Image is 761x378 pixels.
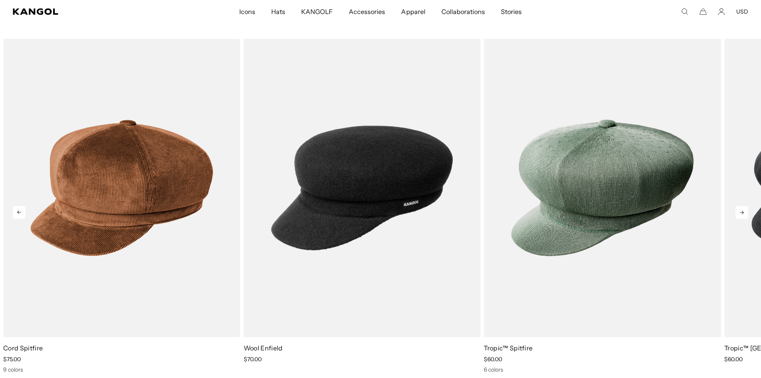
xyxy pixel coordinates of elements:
[484,356,502,363] span: $60.00
[244,39,481,337] img: Wool Enfield
[13,8,158,15] a: Kangol
[484,366,721,373] div: 6 colors
[699,8,707,15] button: Cart
[244,344,283,352] a: Wool Enfield
[3,356,21,363] span: $75.00
[3,344,43,352] a: Cord Spitfire
[240,39,481,373] div: 3 of 5
[736,8,748,15] button: USD
[3,366,240,373] div: 9 colors
[718,8,725,15] a: Account
[3,39,240,337] img: Cord Spitfire
[724,356,743,363] span: $60.00
[244,356,262,363] span: $70.00
[484,39,721,337] img: Tropic™ Spitfire
[681,8,688,15] summary: Search here
[481,39,721,373] div: 4 of 5
[484,344,533,352] a: Tropic™ Spitfire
